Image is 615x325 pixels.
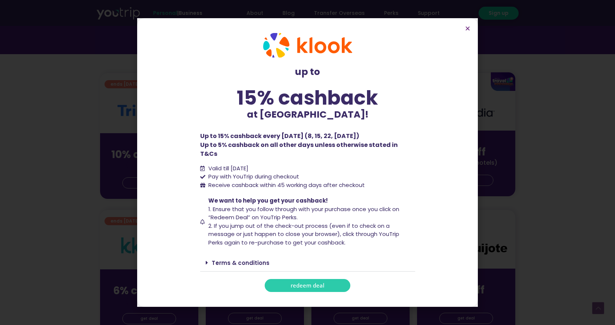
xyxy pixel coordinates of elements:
[465,26,470,31] a: Close
[212,259,270,267] a: Terms & conditions
[200,254,415,272] div: Terms & conditions
[291,283,324,288] span: redeem deal
[200,65,415,79] p: up to
[206,164,248,173] span: Valid till [DATE]
[208,197,328,204] span: We want to help you get your cashback!
[265,279,350,292] a: redeem deal
[200,88,415,108] div: 15% cashback
[208,205,399,221] span: 1. Ensure that you follow through with your purchase once you click on “Redeem Deal” on YouTrip P...
[208,222,399,246] span: 2. If you jump out of the check-out process (even if to check on a message or just happen to clos...
[200,132,415,158] p: Up to 15% cashback every [DATE] (8, 15, 22, [DATE]) Up to 5% cashback on all other days unless ot...
[200,108,415,122] p: at [GEOGRAPHIC_DATA]!
[206,181,365,190] span: Receive cashback within 45 working days after checkout
[206,173,299,181] span: Pay with YouTrip during checkout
